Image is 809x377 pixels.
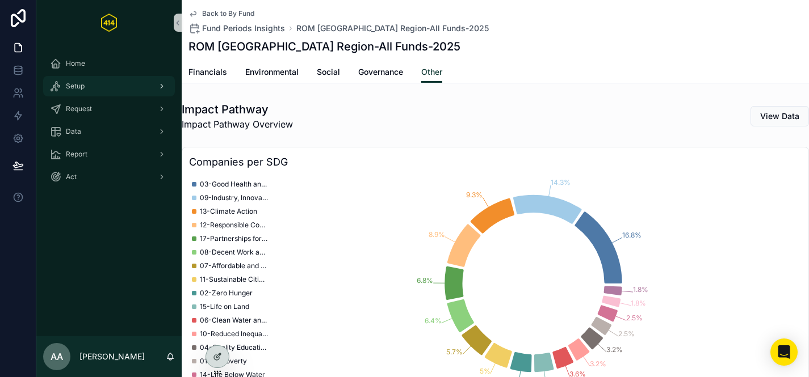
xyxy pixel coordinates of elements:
span: View Data [760,111,799,122]
span: 12-Responsible Consumption and Production [200,221,268,230]
span: Financials [188,66,227,78]
a: Request [43,99,175,119]
h3: Companies per SDG [189,154,802,170]
span: Impact Pathway Overview [182,117,293,131]
span: Home [66,59,85,68]
h1: Impact Pathway [182,101,293,117]
span: Governance [358,66,403,78]
a: Data [43,121,175,142]
tspan: 3.2% [590,359,606,368]
a: Environmental [245,62,299,84]
div: Open Intercom Messenger [770,338,798,366]
span: Back to By Fund [202,9,254,18]
tspan: 9.3% [466,190,483,199]
a: Act [43,167,175,187]
span: Environmental [245,66,299,78]
a: Home [43,53,175,74]
span: 10-Reduced Inequality [200,329,268,338]
a: Other [421,62,442,83]
a: Report [43,144,175,164]
span: 06-Clean Water and Sanitation [200,316,268,325]
span: Act [66,172,77,181]
span: Fund Periods Insights [202,23,285,34]
a: Setup [43,76,175,96]
tspan: 5% [480,367,491,375]
span: 02-Zero Hunger [200,289,253,298]
span: 13-Climate Action [200,207,257,216]
a: Fund Periods Insights [188,23,285,34]
tspan: 2.5% [618,329,635,338]
tspan: 8.9% [429,230,445,239]
span: Social [317,66,340,78]
tspan: 5.7% [446,348,463,356]
span: 07-Affordable and Clean Energy [200,261,268,270]
span: Request [66,104,92,113]
span: 15-Life on Land [200,302,249,311]
span: Data [66,127,81,136]
span: 17-Partnerships for the Goals [200,234,268,243]
span: 11-Sustainable Cities and Communities [200,275,268,284]
tspan: 16.8% [622,231,642,239]
a: Back to By Fund [188,9,254,18]
tspan: 1.8% [633,285,648,294]
span: 01-No Poverty [200,357,247,366]
span: AA [51,350,63,363]
span: Other [421,66,442,78]
tspan: 3.2% [606,345,623,354]
h1: ROM [GEOGRAPHIC_DATA] Region-All Funds-2025 [188,39,460,54]
button: View Data [751,106,809,126]
tspan: 14.3% [551,178,571,187]
tspan: 6.4% [425,316,442,325]
span: Report [66,150,87,159]
a: Financials [188,62,227,84]
tspan: 2.5% [626,314,643,322]
span: Setup [66,82,85,91]
span: 03-Good Health and Well-being [200,180,268,189]
span: 08-Decent Work and Economic Growth [200,248,268,257]
a: ROM [GEOGRAPHIC_DATA] Region-All Funds-2025 [296,23,489,34]
a: Governance [358,62,403,84]
span: 04-Quality Education [200,343,268,352]
span: 09-Industry, Innovation, and Infrastructure [200,193,268,202]
div: scrollable content [36,45,182,202]
p: [PERSON_NAME] [79,351,145,362]
tspan: 1.8% [631,299,646,307]
img: App logo [101,14,117,32]
tspan: 6.8% [417,276,433,285]
a: Social [317,62,340,84]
